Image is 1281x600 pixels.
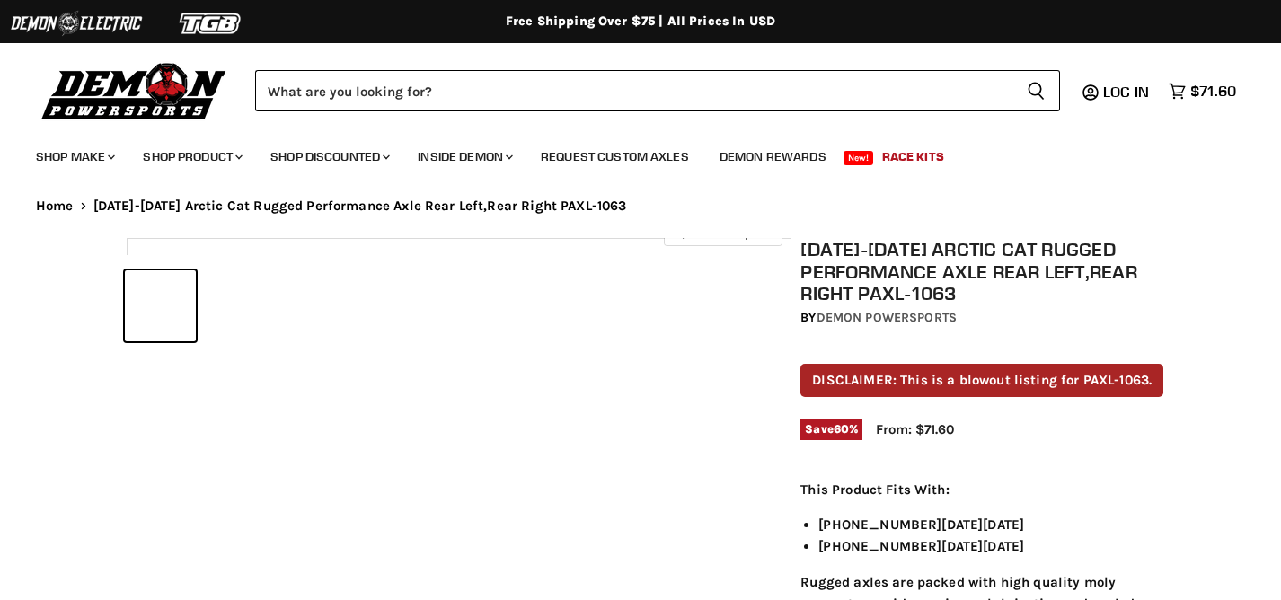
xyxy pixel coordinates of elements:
img: TGB Logo 2 [144,6,278,40]
input: Search [255,70,1012,111]
a: Demon Rewards [706,138,840,175]
span: Click to expand [673,226,773,240]
h1: [DATE]-[DATE] Arctic Cat Rugged Performance Axle Rear Left,Rear Right PAXL-1063 [800,238,1163,304]
a: Shop Make [22,138,126,175]
li: [PHONE_NUMBER][DATE][DATE] [818,535,1163,557]
a: Race Kits [869,138,958,175]
a: Demon Powersports [817,310,957,325]
p: DISCLAIMER: This is a blowout listing for PAXL-1063. [800,364,1163,397]
span: [DATE]-[DATE] Arctic Cat Rugged Performance Axle Rear Left,Rear Right PAXL-1063 [93,199,627,214]
a: Request Custom Axles [527,138,702,175]
ul: Main menu [22,131,1232,175]
span: Log in [1103,83,1149,101]
span: Save % [800,419,862,439]
span: From: $71.60 [876,421,954,437]
img: Demon Powersports [36,58,233,122]
img: Demon Electric Logo 2 [9,6,144,40]
a: Home [36,199,74,214]
a: $71.60 [1160,78,1245,104]
a: Log in [1095,84,1160,100]
li: [PHONE_NUMBER][DATE][DATE] [818,514,1163,535]
span: 60 [834,422,849,436]
button: Search [1012,70,1060,111]
button: 2005-2005 Arctic Cat Rugged Performance Axle Rear Left,Rear Right PAXL-1063 thumbnail [125,270,196,341]
span: New! [844,151,874,165]
div: by [800,308,1163,328]
p: This Product Fits With: [800,479,1163,500]
span: $71.60 [1190,83,1236,100]
a: Inside Demon [404,138,524,175]
a: Shop Discounted [257,138,401,175]
form: Product [255,70,1060,111]
a: Shop Product [129,138,253,175]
